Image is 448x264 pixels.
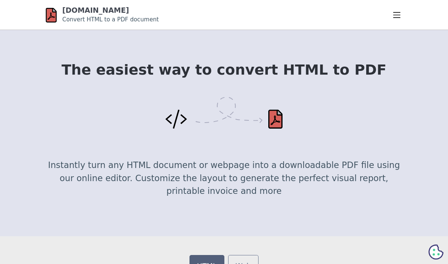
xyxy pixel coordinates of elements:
[165,97,283,129] img: Convert HTML to PDF
[428,244,443,259] svg: Cookie Preferences
[62,6,129,14] a: [DOMAIN_NAME]
[46,159,402,197] p: Instantly turn any HTML document or webpage into a downloadable PDF file using our online editor....
[46,62,402,78] h1: The easiest way to convert HTML to PDF
[62,16,159,23] small: Convert HTML to a PDF document
[46,7,57,24] img: html-pdf.net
